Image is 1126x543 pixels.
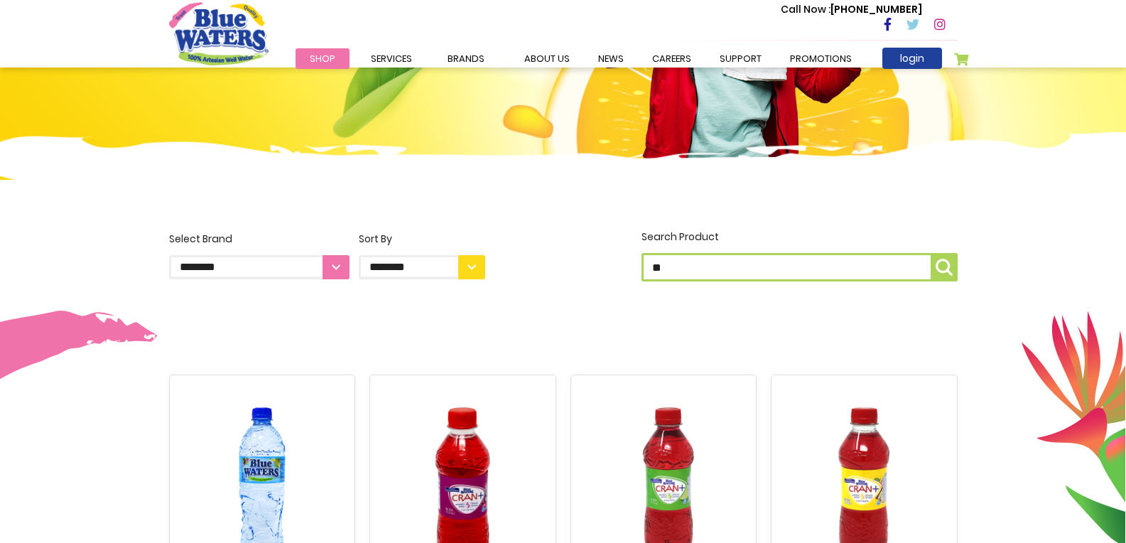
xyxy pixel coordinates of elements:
[359,255,485,279] select: Sort By
[638,48,705,69] a: careers
[448,52,484,65] span: Brands
[705,48,776,69] a: support
[931,253,958,281] button: Search Product
[882,48,942,69] a: login
[776,48,866,69] a: Promotions
[371,52,412,65] span: Services
[781,2,922,17] p: [PHONE_NUMBER]
[169,2,269,65] a: store logo
[781,2,830,16] span: Call Now :
[642,230,958,281] label: Search Product
[359,232,485,247] div: Sort By
[169,255,350,279] select: Select Brand
[510,48,584,69] a: about us
[642,253,958,281] input: Search Product
[310,52,335,65] span: Shop
[584,48,638,69] a: News
[936,259,953,276] img: search-icon.png
[169,232,350,279] label: Select Brand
